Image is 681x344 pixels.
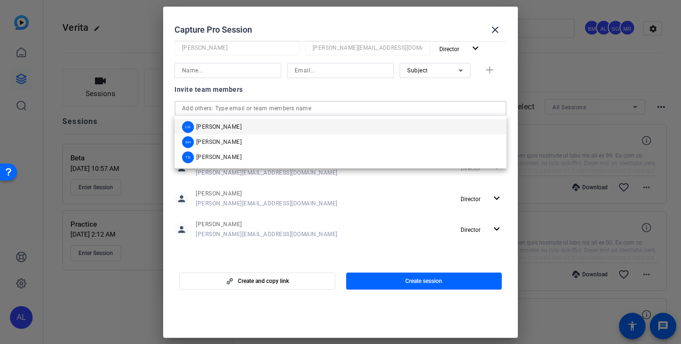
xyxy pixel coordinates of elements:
span: [PERSON_NAME] [196,138,242,146]
input: Email... [313,42,422,53]
button: Director [457,190,506,207]
span: [PERSON_NAME][EMAIL_ADDRESS][DOMAIN_NAME] [196,230,338,238]
input: Name... [182,65,274,76]
button: Director [457,221,506,238]
mat-icon: expand_more [491,193,503,204]
span: Create session [405,277,442,285]
button: Create session [346,273,502,290]
div: Invite team members [175,84,506,95]
mat-icon: person [175,222,189,237]
span: Create and copy link [238,277,289,285]
button: Create and copy link [179,273,335,290]
input: Email... [295,65,386,76]
input: Name... [182,42,292,53]
span: Director [461,227,480,233]
div: TS [182,151,194,163]
div: Capture Pro Session [175,18,506,41]
input: Add others: Type email or team members name [182,103,499,114]
span: [PERSON_NAME][EMAIL_ADDRESS][DOMAIN_NAME] [196,169,338,176]
mat-icon: expand_more [491,223,503,235]
span: Director [461,196,480,203]
span: [PERSON_NAME][EMAIL_ADDRESS][DOMAIN_NAME] [196,200,338,207]
div: SH [182,136,194,148]
mat-icon: close [489,24,501,35]
button: Director [436,40,485,57]
span: [PERSON_NAME] [196,190,338,197]
span: [PERSON_NAME] [196,123,242,131]
span: [PERSON_NAME] [196,153,242,161]
div: LG [182,121,194,133]
span: Director [439,46,459,53]
mat-icon: expand_more [470,43,481,54]
span: Subject [407,67,428,74]
span: [PERSON_NAME] [196,221,338,228]
mat-icon: person [175,192,189,206]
